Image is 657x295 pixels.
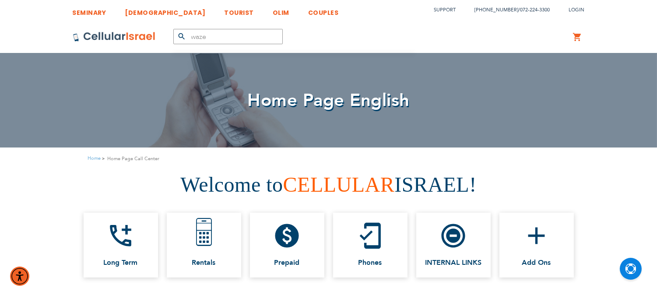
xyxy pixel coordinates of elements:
a: paid Prepaid [250,213,324,277]
i: paid [273,221,301,250]
a: SEMINARY [73,2,106,18]
a: do_not_disturb_on_total_silence INTERNAL LINKS [416,213,491,277]
i: add_ic_call [106,221,135,250]
input: Search [173,29,283,44]
span: Rentals [192,259,216,267]
span: Prepaid [274,259,300,267]
i: add [522,221,551,250]
span: Long Term [104,259,138,267]
span: Home Page English [247,88,410,112]
span: Login [569,7,585,13]
a: [PHONE_NUMBER] [475,7,519,13]
span: Add Ons [522,259,551,267]
strong: Home Page Call Center [108,155,160,163]
a: add_ic_call Long Term [84,213,158,277]
span: Phones [358,259,382,267]
h1: Welcome to ISRAEL! [7,170,650,200]
a: Home [88,155,101,162]
a: Support [434,7,456,13]
span: CELLULAR [283,173,395,196]
li: / [466,4,550,16]
a: Rentals [167,213,241,277]
div: Accessibility Menu [10,267,29,286]
a: 072-224-3300 [520,7,550,13]
a: add Add Ons [499,213,574,277]
img: Cellular Israel Logo [73,32,156,42]
a: OLIM [273,2,289,18]
a: [DEMOGRAPHIC_DATA] [125,2,206,18]
a: TOURIST [225,2,254,18]
i: mobile_friendly [356,221,384,250]
i: do_not_disturb_on_total_silence [439,221,467,250]
a: mobile_friendly Phones [333,213,408,277]
a: COUPLES [308,2,339,18]
span: INTERNAL LINKS [425,259,481,267]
